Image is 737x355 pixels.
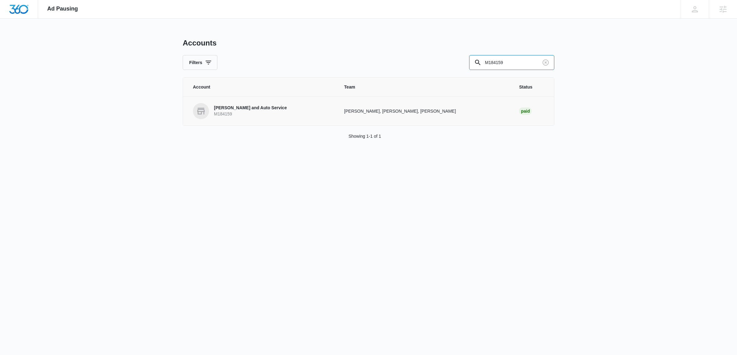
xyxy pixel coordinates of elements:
a: [PERSON_NAME] and Auto ServiceM184159 [193,103,329,119]
span: Team [344,84,504,90]
input: Search By Account Number [469,55,554,70]
button: Clear [541,58,551,67]
span: Status [519,84,544,90]
p: Showing 1-1 of 1 [348,133,381,140]
span: Ad Pausing [47,6,78,12]
p: [PERSON_NAME] and Auto Service [214,105,287,111]
h1: Accounts [183,38,216,48]
div: Paid [519,107,532,115]
span: Account [193,84,329,90]
button: Filters [183,55,217,70]
p: M184159 [214,111,287,117]
p: [PERSON_NAME], [PERSON_NAME], [PERSON_NAME] [344,108,504,115]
